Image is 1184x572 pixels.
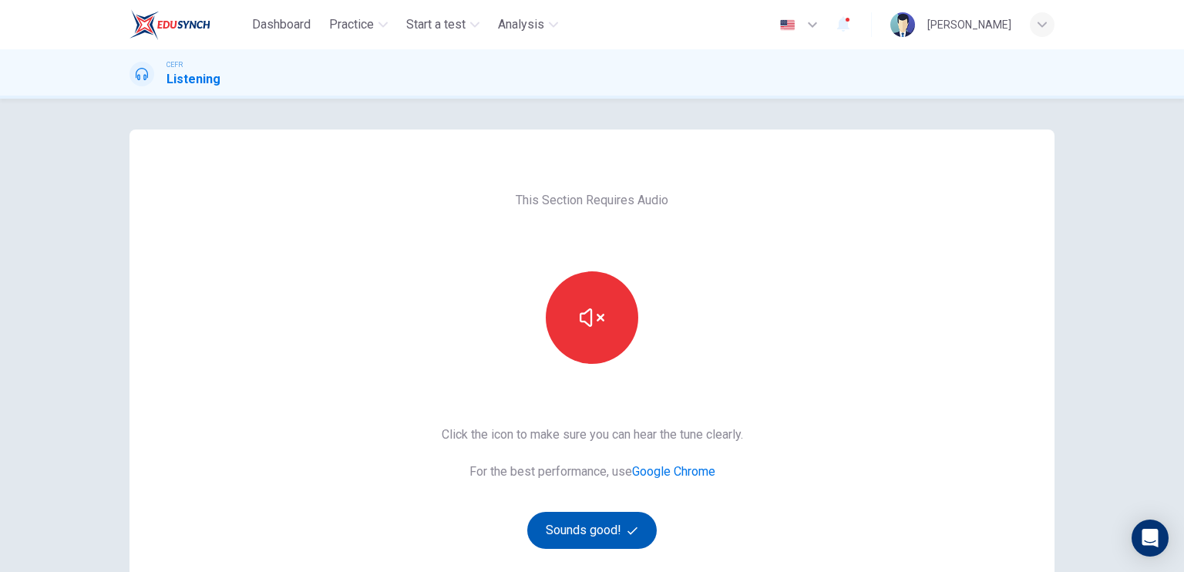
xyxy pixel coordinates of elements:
[442,463,743,481] span: For the best performance, use
[492,11,564,39] button: Analysis
[1132,520,1169,557] div: Open Intercom Messenger
[632,464,715,479] a: Google Chrome
[323,11,394,39] button: Practice
[778,19,797,31] img: en
[442,426,743,444] span: Click the icon to make sure you can hear the tune clearly.
[527,512,657,549] button: Sounds good!
[129,9,246,40] a: EduSynch logo
[516,191,668,210] span: This Section Requires Audio
[166,59,183,70] span: CEFR
[927,15,1011,34] div: [PERSON_NAME]
[400,11,486,39] button: Start a test
[166,70,220,89] h1: Listening
[246,11,317,39] button: Dashboard
[329,15,374,34] span: Practice
[252,15,311,34] span: Dashboard
[406,15,466,34] span: Start a test
[498,15,544,34] span: Analysis
[129,9,210,40] img: EduSynch logo
[890,12,915,37] img: Profile picture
